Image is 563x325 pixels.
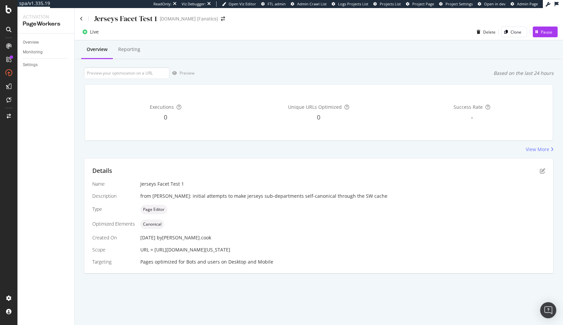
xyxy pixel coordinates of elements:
[94,13,157,24] div: Jerseys Facet Test 1
[140,259,545,265] div: Pages optimized for on
[92,167,112,175] div: Details
[229,1,256,6] span: Open Viz Editor
[454,104,483,110] span: Success Rate
[511,1,538,7] a: Admin Page
[23,61,69,68] a: Settings
[478,1,506,7] a: Open in dev
[406,1,434,7] a: Project Page
[541,29,552,35] div: Pause
[80,16,83,21] a: Click to go back
[23,39,39,46] div: Overview
[297,1,327,6] span: Admin Crawl List
[23,13,69,20] div: Activation
[87,46,107,53] div: Overview
[170,68,194,79] button: Preview
[153,1,172,7] div: ReadOnly:
[221,16,225,21] div: arrow-right-arrow-left
[140,246,230,253] span: URL = [URL][DOMAIN_NAME][US_STATE]
[439,1,473,7] a: Project Settings
[261,1,286,7] a: FTL admin
[23,49,69,56] a: Monitoring
[526,146,554,153] a: View More
[140,220,164,229] div: neutral label
[92,221,135,227] div: Optimized Elements
[143,222,161,226] span: Canonical
[140,193,545,199] div: from [PERSON_NAME]: initial attempts to make jerseys sub-departments self-canonical through the S...
[92,193,135,199] div: Description
[140,205,167,214] div: neutral label
[164,113,167,121] span: 0
[540,168,545,174] div: pen-to-square
[291,1,327,7] a: Admin Crawl List
[540,302,556,318] div: Open Intercom Messenger
[222,1,256,7] a: Open Viz Editor
[84,67,170,79] input: Preview your optimization on a URL
[92,181,135,187] div: Name
[380,1,401,6] span: Projects List
[483,29,496,35] div: Delete
[23,20,69,28] div: PageWorkers
[332,1,368,7] a: Logs Projects List
[474,27,496,37] button: Delete
[23,39,69,46] a: Overview
[338,1,368,6] span: Logs Projects List
[501,27,527,37] button: Clone
[92,259,135,265] div: Targeting
[494,70,554,77] div: Based on the last 24 hours
[526,146,549,153] div: View More
[157,234,211,241] div: by [PERSON_NAME].cook
[517,1,538,6] span: Admin Page
[90,29,99,35] div: Live
[143,207,165,212] span: Page Editor
[288,104,342,110] span: Unique URLs Optimized
[445,1,473,6] span: Project Settings
[373,1,401,7] a: Projects List
[92,234,135,241] div: Created On
[118,46,140,53] div: Reporting
[228,259,273,265] div: Desktop and Mobile
[484,1,506,6] span: Open in dev
[160,15,218,22] div: [DOMAIN_NAME] (Fanatics)
[317,113,320,121] span: 0
[511,29,521,35] div: Clone
[150,104,174,110] span: Executions
[180,70,194,76] div: Preview
[92,206,135,213] div: Type
[23,61,38,68] div: Settings
[412,1,434,6] span: Project Page
[140,234,545,241] div: [DATE]
[140,181,545,187] div: Jerseys Facet Test 1
[92,246,135,253] div: Scope
[268,1,286,6] span: FTL admin
[533,27,558,37] button: Pause
[182,1,206,7] div: Viz Debugger:
[23,49,43,56] div: Monitoring
[471,113,473,121] span: -
[186,259,220,265] div: Bots and users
